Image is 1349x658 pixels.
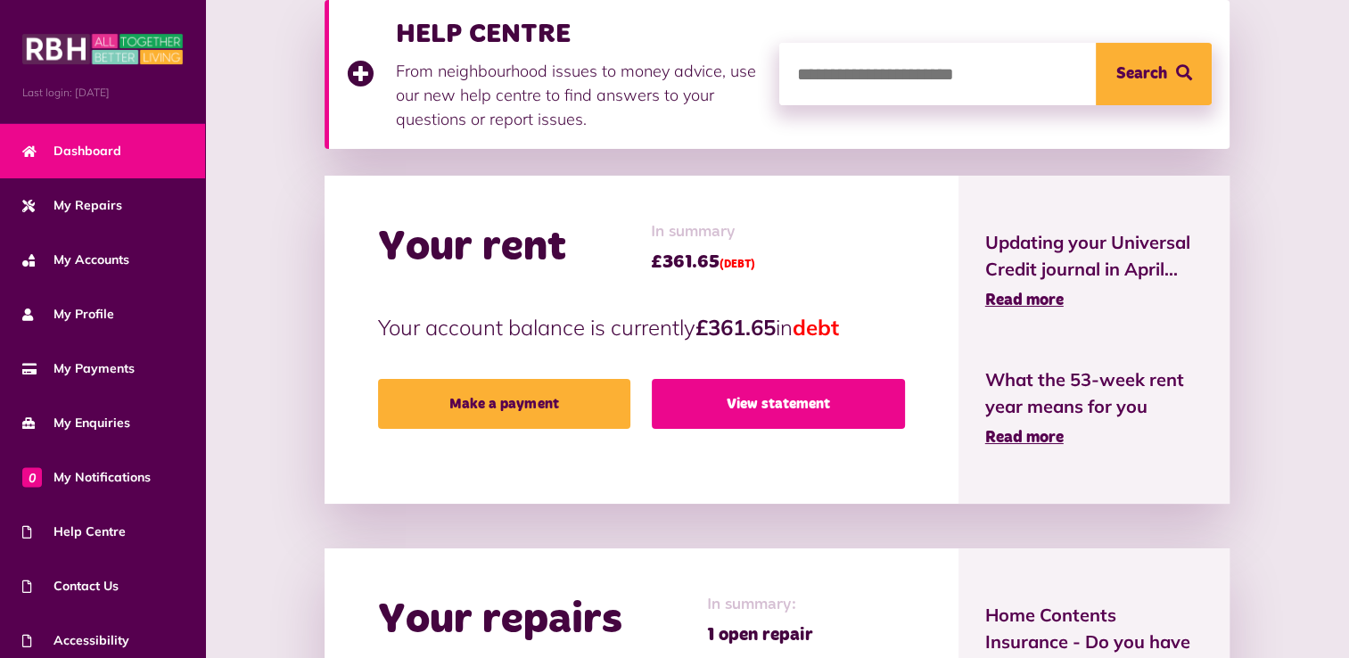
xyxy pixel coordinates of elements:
[22,414,130,432] span: My Enquiries
[793,314,839,341] span: debt
[22,251,129,269] span: My Accounts
[22,31,183,67] img: MyRBH
[985,292,1064,308] span: Read more
[22,577,119,596] span: Contact Us
[985,229,1204,313] a: Updating your Universal Credit journal in April... Read more
[396,18,761,50] h3: HELP CENTRE
[985,366,1204,450] a: What the 53-week rent year means for you Read more
[22,142,121,160] span: Dashboard
[707,621,813,648] span: 1 open repair
[22,467,42,487] span: 0
[707,593,813,617] span: In summary:
[378,595,622,646] h2: Your repairs
[22,196,122,215] span: My Repairs
[985,430,1064,446] span: Read more
[720,259,755,270] span: (DEBT)
[378,379,631,429] a: Make a payment
[1116,43,1167,105] span: Search
[652,379,905,429] a: View statement
[695,314,776,341] strong: £361.65
[1096,43,1212,105] button: Search
[22,631,129,650] span: Accessibility
[396,59,761,131] p: From neighbourhood issues to money advice, use our new help centre to find answers to your questi...
[22,468,151,487] span: My Notifications
[22,522,126,541] span: Help Centre
[651,220,755,244] span: In summary
[651,249,755,276] span: £361.65
[22,305,114,324] span: My Profile
[985,229,1204,283] span: Updating your Universal Credit journal in April...
[985,366,1204,420] span: What the 53-week rent year means for you
[22,359,135,378] span: My Payments
[378,222,566,274] h2: Your rent
[22,85,183,101] span: Last login: [DATE]
[378,311,905,343] p: Your account balance is currently in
